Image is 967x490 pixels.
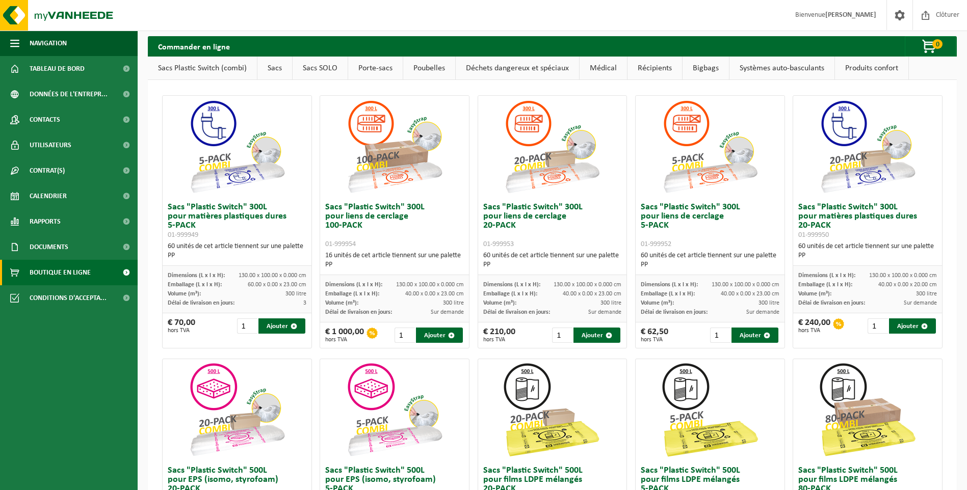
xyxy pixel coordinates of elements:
div: PP [168,251,306,260]
span: Sur demande [904,300,937,306]
span: Sur demande [746,309,779,315]
span: 130.00 x 100.00 x 0.000 cm [396,282,464,288]
span: Tableau de bord [30,56,85,81]
a: Sacs Plastic Switch (combi) [148,57,257,80]
span: hors TVA [641,337,668,343]
strong: [PERSON_NAME] [825,11,876,19]
div: € 240,00 [798,318,830,334]
a: Bigbags [683,57,729,80]
span: Délai de livraison en jours: [641,309,708,315]
span: 01-999950 [798,231,829,239]
span: 130.00 x 100.00 x 0.000 cm [554,282,621,288]
span: Délai de livraison en jours: [325,309,392,315]
span: Contrat(s) [30,158,65,183]
button: Ajouter [416,328,463,343]
span: Volume (m³): [483,300,516,306]
a: Récipients [628,57,682,80]
input: 1 [868,318,888,334]
div: 60 unités de cet article tiennent sur une palette [483,251,622,269]
div: 60 unités de cet article tiennent sur une palette [168,242,306,260]
div: PP [798,251,937,260]
span: 300 litre [285,291,306,297]
span: Délai de livraison en jours: [168,300,234,306]
input: 1 [710,328,730,343]
span: Contacts [30,107,60,132]
span: 01-999953 [483,240,514,248]
img: 01-999963 [659,359,761,461]
span: hors TVA [798,328,830,334]
span: 3 [303,300,306,306]
a: Porte-sacs [348,57,403,80]
span: 300 litre [759,300,779,306]
img: 01-999956 [186,359,288,461]
span: Navigation [30,31,67,56]
div: 60 unités de cet article tiennent sur une palette [798,242,937,260]
span: Rapports [30,209,61,234]
img: 01-999950 [817,96,919,198]
span: 40.00 x 0.00 x 23.00 cm [405,291,464,297]
span: Utilisateurs [30,132,71,158]
div: € 210,00 [483,328,515,343]
span: Emballage (L x l x H): [483,291,537,297]
span: Emballage (L x l x H): [325,291,379,297]
span: Sur demande [588,309,621,315]
span: Sur demande [431,309,464,315]
span: Délai de livraison en jours: [798,300,865,306]
span: Emballage (L x l x H): [168,282,222,288]
a: Poubelles [403,57,455,80]
div: PP [641,260,779,269]
span: Dimensions (L x l x H): [325,282,382,288]
span: 130.00 x 100.00 x 0.000 cm [869,273,937,279]
span: 40.00 x 0.00 x 23.00 cm [721,291,779,297]
h2: Commander en ligne [148,36,240,56]
span: Emballage (L x l x H): [798,282,852,288]
span: 130.00 x 100.00 x 0.000 cm [239,273,306,279]
span: Volume (m³): [641,300,674,306]
span: 01-999954 [325,240,356,248]
span: Dimensions (L x l x H): [483,282,540,288]
span: Volume (m³): [168,291,201,297]
a: Sacs SOLO [293,57,348,80]
span: Volume (m³): [325,300,358,306]
img: 01-999964 [501,359,603,461]
a: Systèmes auto-basculants [729,57,834,80]
div: € 70,00 [168,318,195,334]
span: 01-999952 [641,240,671,248]
span: Emballage (L x l x H): [641,291,695,297]
div: 60 unités de cet article tiennent sur une palette [641,251,779,269]
span: 40.00 x 0.00 x 23.00 cm [563,291,621,297]
img: 01-999955 [344,359,446,461]
span: 40.00 x 0.00 x 20.00 cm [878,282,937,288]
h3: Sacs "Plastic Switch" 300L pour matières plastiques dures 5-PACK [168,203,306,239]
span: hors TVA [168,328,195,334]
span: Conditions d'accepta... [30,285,107,311]
span: Boutique en ligne [30,260,91,285]
span: Documents [30,234,68,260]
div: € 1 000,00 [325,328,364,343]
a: Produits confort [835,57,908,80]
span: 300 litre [600,300,621,306]
span: 300 litre [916,291,937,297]
span: Données de l'entrepr... [30,81,108,107]
span: 300 litre [443,300,464,306]
div: € 62,50 [641,328,668,343]
span: Volume (m³): [798,291,831,297]
button: Ajouter [258,318,305,334]
a: Sacs [257,57,292,80]
div: PP [483,260,622,269]
span: 130.00 x 100.00 x 0.000 cm [712,282,779,288]
span: Calendrier [30,183,67,209]
img: 01-999949 [186,96,288,198]
span: 01-999949 [168,231,198,239]
div: PP [325,260,464,269]
img: 01-999953 [501,96,603,198]
img: 01-999968 [817,359,919,461]
span: hors TVA [325,337,364,343]
h3: Sacs "Plastic Switch" 300L pour liens de cerclage 20-PACK [483,203,622,249]
button: 0 [905,36,956,57]
span: 60.00 x 0.00 x 23.00 cm [248,282,306,288]
button: Ajouter [889,318,936,334]
span: 0 [932,39,943,49]
h3: Sacs "Plastic Switch" 300L pour liens de cerclage 100-PACK [325,203,464,249]
span: Dimensions (L x l x H): [798,273,855,279]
